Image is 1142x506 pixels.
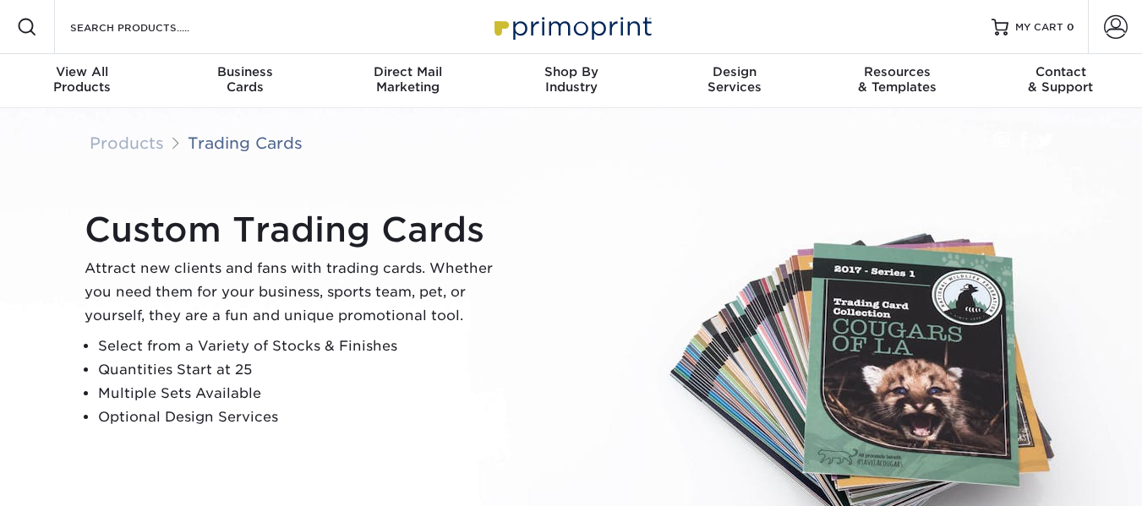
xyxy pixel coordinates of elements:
a: Resources& Templates [816,54,979,108]
span: 0 [1067,21,1074,33]
a: DesignServices [653,54,816,108]
div: & Templates [816,64,979,95]
span: Business [163,64,326,79]
input: SEARCH PRODUCTS..... [68,17,233,37]
a: BusinessCards [163,54,326,108]
a: Direct MailMarketing [326,54,489,108]
a: Products [90,133,164,152]
li: Multiple Sets Available [98,382,507,405]
span: Direct Mail [326,64,489,79]
span: MY CART [1015,20,1063,35]
li: Optional Design Services [98,405,507,429]
div: Cards [163,64,326,95]
a: Trading Cards [188,133,303,152]
a: Shop ByIndustry [489,54,653,108]
p: Attract new clients and fans with trading cards. Whether you need them for your business, sports ... [85,257,507,328]
div: Marketing [326,64,489,95]
a: Contact& Support [979,54,1142,108]
h1: Custom Trading Cards [85,209,507,250]
span: Contact [979,64,1142,79]
div: Industry [489,64,653,95]
img: Primoprint [487,8,656,45]
span: Shop By [489,64,653,79]
div: Services [653,64,816,95]
li: Quantities Start at 25 [98,358,507,382]
span: Design [653,64,816,79]
li: Select from a Variety of Stocks & Finishes [98,335,507,358]
span: Resources [816,64,979,79]
div: & Support [979,64,1142,95]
